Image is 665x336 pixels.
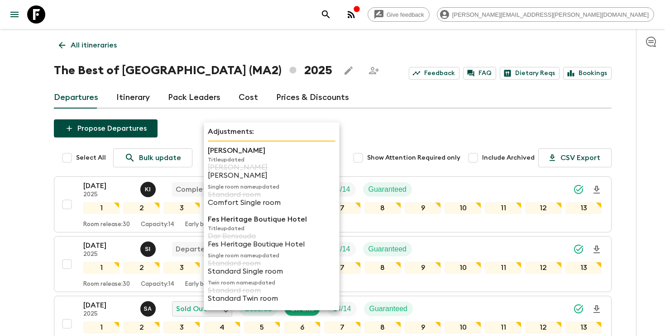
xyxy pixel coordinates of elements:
div: 9 [405,262,441,274]
p: Standard room [208,190,335,199]
p: Adjustments: [208,126,335,137]
h1: The Best of [GEOGRAPHIC_DATA] (MA2) 2025 [54,62,332,80]
p: 12 / 14 [332,244,350,255]
span: Share this itinerary [365,62,383,80]
div: Trip Fill [327,302,356,316]
div: 10 [445,202,481,214]
div: 1 [83,202,120,214]
div: Trip Fill [326,182,355,197]
a: FAQ [463,67,496,80]
svg: Download Onboarding [591,244,602,255]
p: Single room name updated [208,252,335,259]
span: Samir Achahri [140,304,158,311]
button: search adventures [317,5,335,24]
p: Capacity: 14 [141,221,174,228]
div: 12 [525,202,562,214]
div: 7 [324,322,361,333]
p: [PERSON_NAME] [208,145,335,156]
a: Prices & Discounts [276,87,349,109]
div: 2 [123,202,160,214]
div: 4 [204,322,240,333]
div: 5 [244,322,281,333]
p: Standard room [208,259,335,267]
p: Fes Heritage Boutique Hotel [208,214,335,225]
button: CSV Export [538,148,612,167]
p: 2025 [83,191,133,199]
p: S A [144,305,152,312]
p: Departed [176,244,210,255]
p: Comfort Single room [208,199,335,207]
div: 12 [525,262,562,274]
p: 2025 [83,311,133,318]
div: 11 [485,322,521,333]
p: Bulk update [139,152,181,163]
div: 7 [324,202,361,214]
div: 3 [163,322,200,333]
div: 8 [364,322,401,333]
div: 8 [364,262,401,274]
div: 9 [405,202,441,214]
svg: Download Onboarding [591,304,602,315]
p: Completed [176,184,215,195]
div: 3 [163,262,200,274]
p: Room release: 30 [83,281,130,288]
a: Pack Leaders [168,87,220,109]
a: Dietary Reqs [500,67,560,80]
p: Title updated [208,225,335,232]
p: [DATE] [83,240,133,251]
p: [DATE] [83,300,133,311]
p: 14 / 14 [333,303,351,314]
div: 3 [163,202,200,214]
div: 1 [83,322,120,333]
a: Cost [239,87,258,109]
p: Early birds: 0 [185,281,219,288]
div: Trip Fill [326,242,355,256]
p: Guaranteed [368,184,407,195]
p: Title updated [208,156,335,163]
div: 11 [485,202,521,214]
span: [PERSON_NAME][EMAIL_ADDRESS][PERSON_NAME][DOMAIN_NAME] [447,11,654,18]
p: Twin room name updated [208,279,335,286]
span: Include Archived [482,153,535,162]
p: Early birds: 0 [185,221,219,228]
div: 11 [485,262,521,274]
div: 10 [445,262,481,274]
div: 9 [405,322,441,333]
p: 13 / 14 [332,184,350,195]
div: 2 [123,262,160,274]
svg: Synced Successfully [573,303,584,314]
p: Room release: 30 [83,221,130,228]
p: 2025 [83,251,133,258]
p: Standard Single room [208,267,335,275]
div: 13 [565,202,602,214]
p: Single room name updated [208,183,335,190]
span: Said Isouktan [140,244,158,251]
svg: Synced Successfully [573,184,584,195]
p: Dar Bensouda [208,232,335,240]
p: All itineraries [71,40,117,51]
button: Edit this itinerary [340,62,358,80]
a: Feedback [409,67,459,80]
a: Bookings [563,67,612,80]
p: [DATE] [83,180,133,191]
p: [PERSON_NAME] [208,171,335,180]
p: Capacity: 14 [141,281,174,288]
div: 13 [565,262,602,274]
a: Departures [54,87,98,109]
a: Itinerary [116,87,150,109]
p: [PERSON_NAME] [208,163,335,171]
span: Khaled Ingrioui [140,185,158,192]
div: 10 [445,322,481,333]
button: menu [5,5,24,24]
p: Fes Heritage Boutique Hotel [208,240,335,248]
div: 13 [565,322,602,333]
div: 1 [83,262,120,274]
p: Standard Twin room [208,294,335,303]
div: 7 [324,262,361,274]
p: Guaranteed [369,303,408,314]
p: Sold Out [176,303,206,314]
span: Show Attention Required only [367,153,460,162]
button: Propose Departures [54,119,158,137]
div: 6 [284,322,321,333]
span: Give feedback [382,11,429,18]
